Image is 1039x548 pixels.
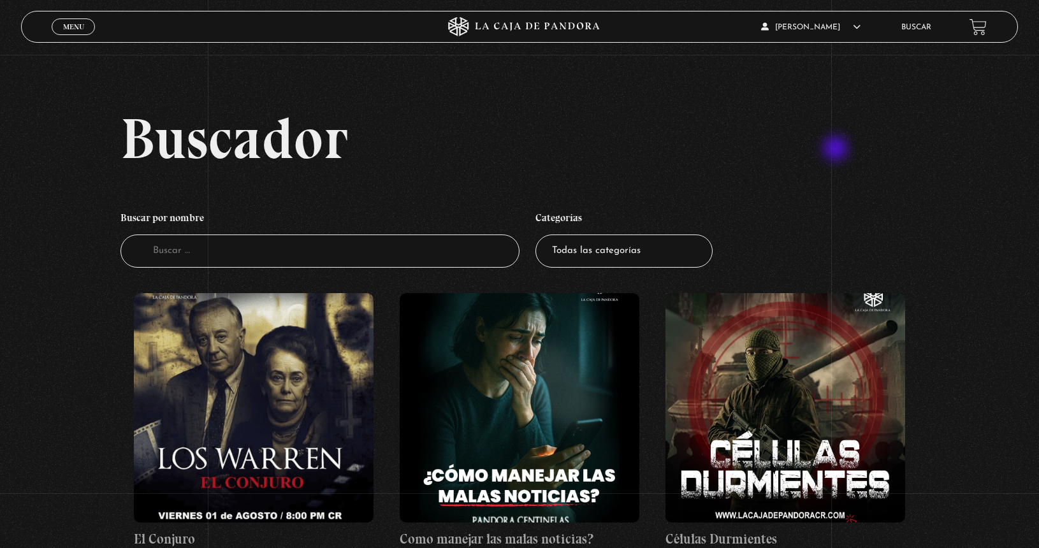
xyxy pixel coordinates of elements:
[59,34,89,43] span: Cerrar
[970,18,987,36] a: View your shopping cart
[535,205,713,234] h4: Categorías
[120,205,519,234] h4: Buscar por nombre
[901,24,931,31] a: Buscar
[120,110,1018,167] h2: Buscador
[63,23,84,31] span: Menu
[761,24,861,31] span: [PERSON_NAME]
